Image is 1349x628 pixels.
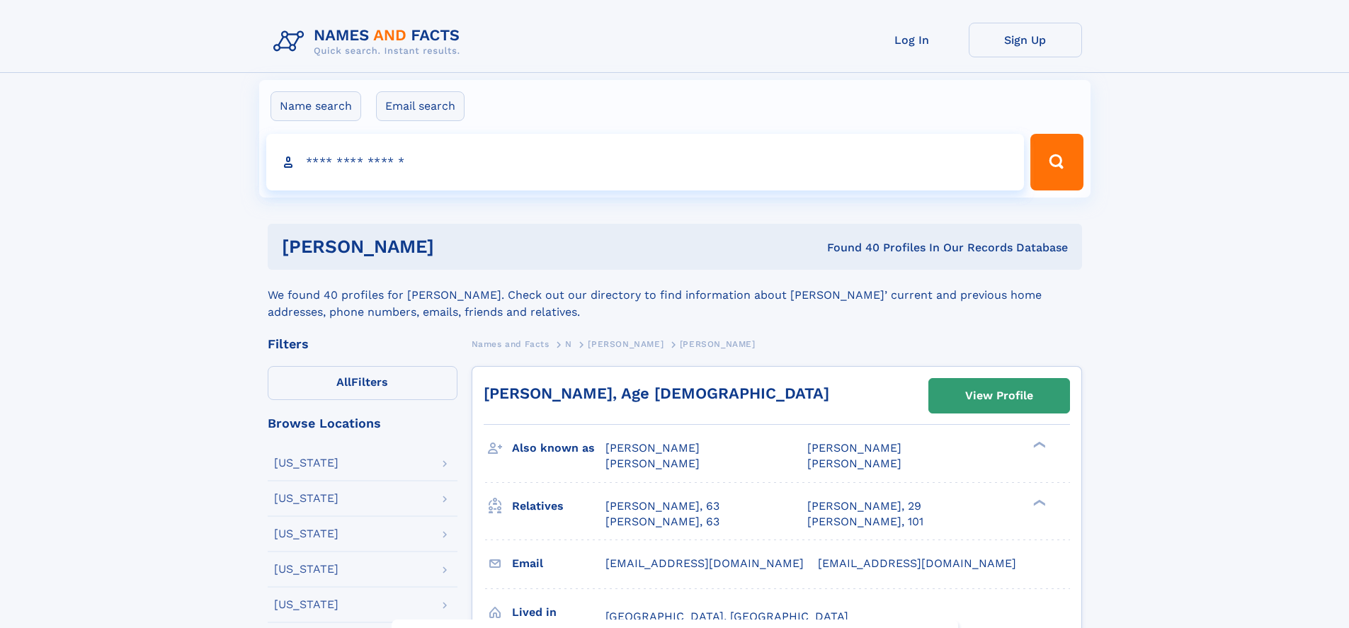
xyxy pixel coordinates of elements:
[818,556,1016,570] span: [EMAIL_ADDRESS][DOMAIN_NAME]
[1030,134,1083,190] button: Search Button
[512,600,605,624] h3: Lived in
[1030,440,1047,450] div: ❯
[929,379,1069,413] a: View Profile
[680,339,756,349] span: [PERSON_NAME]
[274,599,338,610] div: [US_STATE]
[605,441,700,455] span: [PERSON_NAME]
[266,134,1025,190] input: search input
[336,375,351,389] span: All
[274,528,338,539] div: [US_STATE]
[271,91,361,121] label: Name search
[268,366,457,400] label: Filters
[268,270,1082,321] div: We found 40 profiles for [PERSON_NAME]. Check out our directory to find information about [PERSON...
[855,23,969,57] a: Log In
[565,339,572,349] span: N
[605,556,804,570] span: [EMAIL_ADDRESS][DOMAIN_NAME]
[565,335,572,353] a: N
[268,338,457,350] div: Filters
[605,610,848,623] span: [GEOGRAPHIC_DATA], [GEOGRAPHIC_DATA]
[807,514,923,530] a: [PERSON_NAME], 101
[605,457,700,470] span: [PERSON_NAME]
[512,494,605,518] h3: Relatives
[1030,498,1047,507] div: ❯
[588,335,664,353] a: [PERSON_NAME]
[605,498,719,514] a: [PERSON_NAME], 63
[588,339,664,349] span: [PERSON_NAME]
[605,514,719,530] a: [PERSON_NAME], 63
[274,493,338,504] div: [US_STATE]
[472,335,550,353] a: Names and Facts
[965,379,1033,412] div: View Profile
[274,457,338,469] div: [US_STATE]
[512,436,605,460] h3: Also known as
[807,441,901,455] span: [PERSON_NAME]
[282,238,631,256] h1: [PERSON_NAME]
[274,564,338,575] div: [US_STATE]
[630,240,1068,256] div: Found 40 Profiles In Our Records Database
[807,498,921,514] a: [PERSON_NAME], 29
[807,457,901,470] span: [PERSON_NAME]
[268,23,472,61] img: Logo Names and Facts
[484,384,829,402] a: [PERSON_NAME], Age [DEMOGRAPHIC_DATA]
[969,23,1082,57] a: Sign Up
[268,417,457,430] div: Browse Locations
[512,552,605,576] h3: Email
[376,91,465,121] label: Email search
